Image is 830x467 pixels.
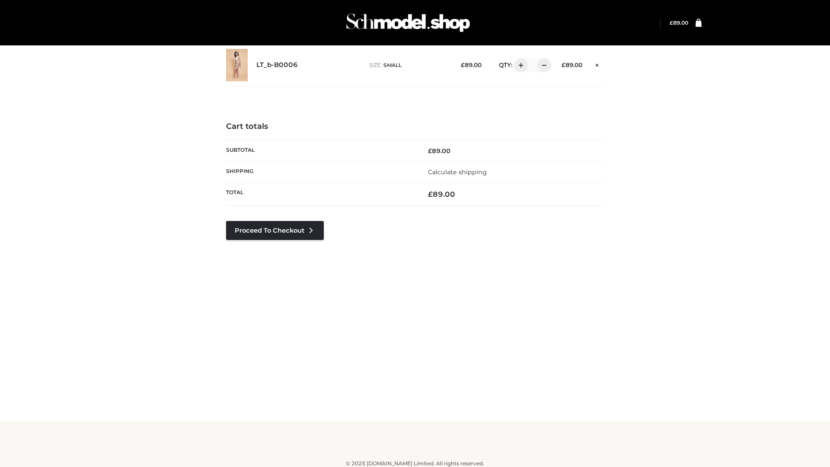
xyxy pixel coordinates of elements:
span: £ [428,190,433,198]
bdi: 89.00 [428,190,455,198]
span: £ [428,147,432,155]
bdi: 89.00 [428,147,450,155]
p: size : [369,61,447,69]
a: Calculate shipping [428,168,487,176]
a: Remove this item [591,58,604,70]
th: Subtotal [226,140,415,161]
a: LT_b-B0006 [256,61,298,69]
a: Proceed to Checkout [226,221,324,240]
a: £89.00 [670,19,688,26]
span: £ [562,61,565,68]
span: £ [461,61,465,68]
th: Shipping [226,161,415,182]
h4: Cart totals [226,122,604,131]
span: SMALL [383,62,402,68]
bdi: 89.00 [670,19,688,26]
img: Schmodel Admin 964 [343,6,473,40]
bdi: 89.00 [461,61,482,68]
span: £ [670,19,673,26]
div: QTY: [490,58,548,72]
bdi: 89.00 [562,61,582,68]
th: Total [226,183,415,206]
